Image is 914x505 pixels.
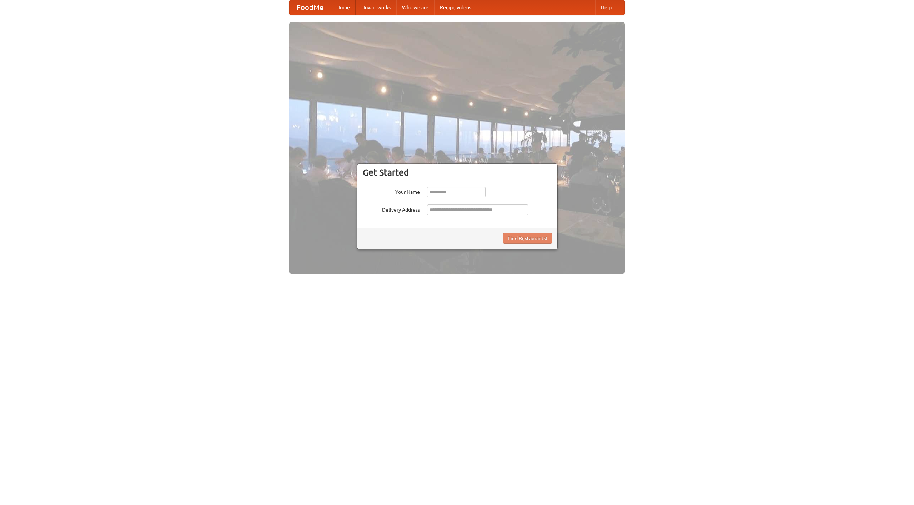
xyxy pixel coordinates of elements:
a: Who we are [396,0,434,15]
a: Help [595,0,617,15]
label: Delivery Address [363,204,420,213]
label: Your Name [363,187,420,196]
h3: Get Started [363,167,552,178]
button: Find Restaurants! [503,233,552,244]
a: Recipe videos [434,0,477,15]
a: How it works [356,0,396,15]
a: FoodMe [290,0,331,15]
a: Home [331,0,356,15]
